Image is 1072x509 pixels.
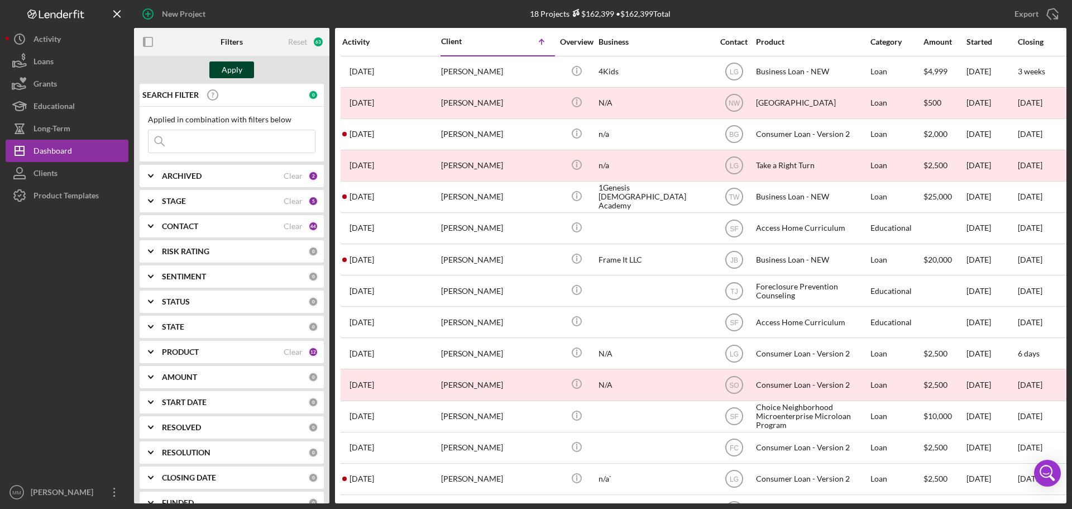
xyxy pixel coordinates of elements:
[870,307,922,337] div: Educational
[756,57,868,87] div: Business Loan - NEW
[308,90,318,100] div: 0
[6,73,128,95] button: Grants
[756,88,868,118] div: [GEOGRAPHIC_DATA]
[342,37,440,46] div: Activity
[729,131,739,139] text: BG
[870,339,922,368] div: Loan
[288,37,307,46] div: Reset
[713,37,755,46] div: Contact
[6,140,128,162] button: Dashboard
[756,120,868,149] div: Consumer Loan - Version 2
[162,247,209,256] b: RISK RATING
[350,67,374,76] time: 2025-09-26 19:14
[308,221,318,231] div: 44
[870,464,922,494] div: Loan
[350,412,374,421] time: 2024-06-26 17:17
[1018,66,1045,76] time: 3 weeks
[966,182,1017,212] div: [DATE]
[1014,3,1038,25] div: Export
[441,245,553,274] div: [PERSON_NAME]
[308,246,318,256] div: 0
[441,402,553,431] div: [PERSON_NAME]
[308,297,318,307] div: 0
[923,37,965,46] div: Amount
[441,182,553,212] div: [PERSON_NAME]
[33,28,61,53] div: Activity
[162,473,216,482] b: CLOSING DATE
[756,339,868,368] div: Consumer Loan - Version 2
[284,197,303,206] div: Clear
[870,37,922,46] div: Category
[308,196,318,206] div: 5
[6,481,128,503] button: MM[PERSON_NAME]
[966,245,1017,274] div: [DATE]
[441,37,497,46] div: Client
[923,370,965,399] div: $2,500
[599,182,710,212] div: 1Genesis [DEMOGRAPHIC_DATA] Academy
[966,213,1017,243] div: [DATE]
[966,151,1017,180] div: [DATE]
[870,433,922,463] div: Loan
[350,130,374,139] time: 2025-02-17 15:22
[441,464,553,494] div: [PERSON_NAME]
[350,474,374,483] time: 2024-10-21 15:30
[350,380,374,389] time: 2024-05-30 16:48
[33,184,99,210] div: Product Templates
[350,287,374,296] time: 2023-02-21 18:06
[870,245,922,274] div: Loan
[923,411,952,421] span: $10,000
[6,162,128,184] button: Clients
[441,370,553,399] div: [PERSON_NAME]
[756,307,868,337] div: Access Home Curriculum
[350,223,374,232] time: 2024-06-08 14:44
[923,129,947,139] span: $2,000
[441,151,553,180] div: [PERSON_NAME]
[870,213,922,243] div: Educational
[599,370,710,399] div: N/A
[6,50,128,73] button: Loans
[33,140,72,165] div: Dashboard
[599,464,710,494] div: n/a`
[729,162,738,170] text: LG
[28,481,100,506] div: [PERSON_NAME]
[729,193,739,201] text: TW
[162,297,190,306] b: STATUS
[33,162,58,187] div: Clients
[756,151,868,180] div: Take a Right Turn
[966,88,1017,118] div: [DATE]
[1018,380,1042,389] time: [DATE]
[966,339,1017,368] div: [DATE]
[313,36,324,47] div: 63
[556,37,597,46] div: Overview
[6,117,128,140] button: Long-Term
[966,57,1017,87] div: [DATE]
[308,473,318,483] div: 0
[1018,443,1042,452] time: [DATE]
[870,182,922,212] div: Loan
[308,397,318,407] div: 0
[134,3,217,25] button: New Project
[441,276,553,306] div: [PERSON_NAME]
[730,225,738,232] text: SF
[1018,255,1042,264] time: [DATE]
[33,95,75,120] div: Educational
[730,287,738,295] text: TJ
[284,172,303,180] div: Clear
[756,402,868,431] div: Choice Neighborhood Microenterprise Microloan Program
[966,402,1017,431] div: [DATE]
[6,95,128,117] button: Educational
[33,117,70,142] div: Long-Term
[162,498,194,507] b: FUNDED
[923,474,947,483] span: $2,500
[1018,317,1042,327] time: [DATE]
[870,120,922,149] div: Loan
[756,370,868,399] div: Consumer Loan - Version 2
[162,3,205,25] div: New Project
[1018,286,1042,296] time: [DATE]
[441,339,553,368] div: [PERSON_NAME]
[162,322,184,331] b: STATE
[599,339,710,368] div: N/A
